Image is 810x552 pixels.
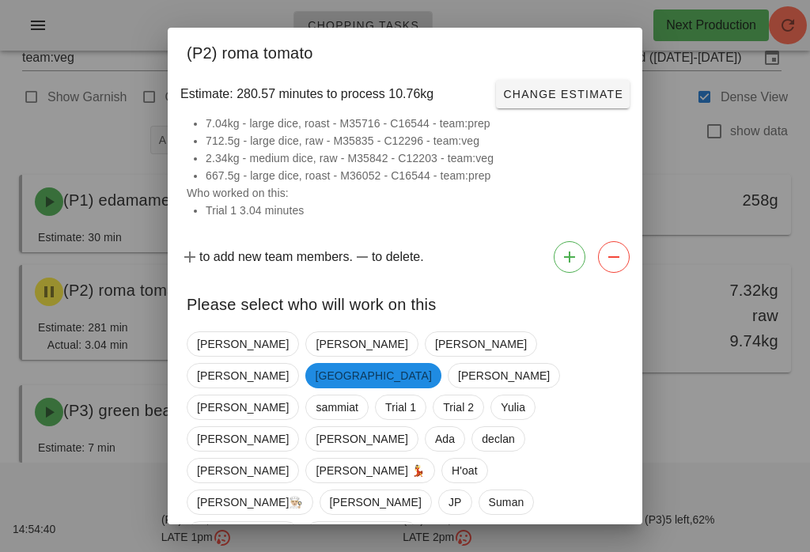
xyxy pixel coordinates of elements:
span: [PERSON_NAME] [458,364,550,388]
div: Please select who will work on this [168,279,642,325]
li: Trial 1 3.04 minutes [206,202,623,219]
span: Trial 2 [443,395,474,419]
span: [PERSON_NAME] [435,332,527,356]
span: [PERSON_NAME] [197,522,289,546]
div: Who worked on this: [168,115,642,235]
span: declan [482,427,515,451]
div: to add new team members. to delete. [168,235,642,279]
span: [PERSON_NAME] [316,427,407,451]
span: [PERSON_NAME] [197,332,289,356]
span: [PERSON_NAME] [316,522,407,546]
span: [PERSON_NAME] [197,427,289,451]
span: H'oat [452,459,478,482]
li: 712.5g - large dice, raw - M35835 - C12296 - team:veg [206,132,623,149]
span: [PERSON_NAME] [197,395,289,419]
span: [GEOGRAPHIC_DATA] [315,363,431,388]
span: [PERSON_NAME] [330,490,422,514]
span: [PERSON_NAME]👨🏼‍🍳 [197,490,303,514]
span: Yulia [501,395,525,419]
span: [PERSON_NAME] [197,364,289,388]
span: [PERSON_NAME] [316,332,407,356]
span: JP [449,490,462,514]
span: Trial 1 [385,395,416,419]
span: Change Estimate [502,88,623,100]
span: Ada [435,427,455,451]
span: sammiat [316,395,358,419]
span: [PERSON_NAME] 💃 [316,459,425,482]
span: Estimate: 280.57 minutes to process 10.76kg [180,85,433,104]
li: 7.04kg - large dice, roast - M35716 - C16544 - team:prep [206,115,623,132]
span: Suman [489,490,524,514]
li: 2.34kg - medium dice, raw - M35842 - C12203 - team:veg [206,149,623,167]
span: [PERSON_NAME] [197,459,289,482]
button: Change Estimate [496,80,630,108]
div: (P2) roma tomato [168,28,642,74]
li: 667.5g - large dice, roast - M36052 - C16544 - team:prep [206,167,623,184]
